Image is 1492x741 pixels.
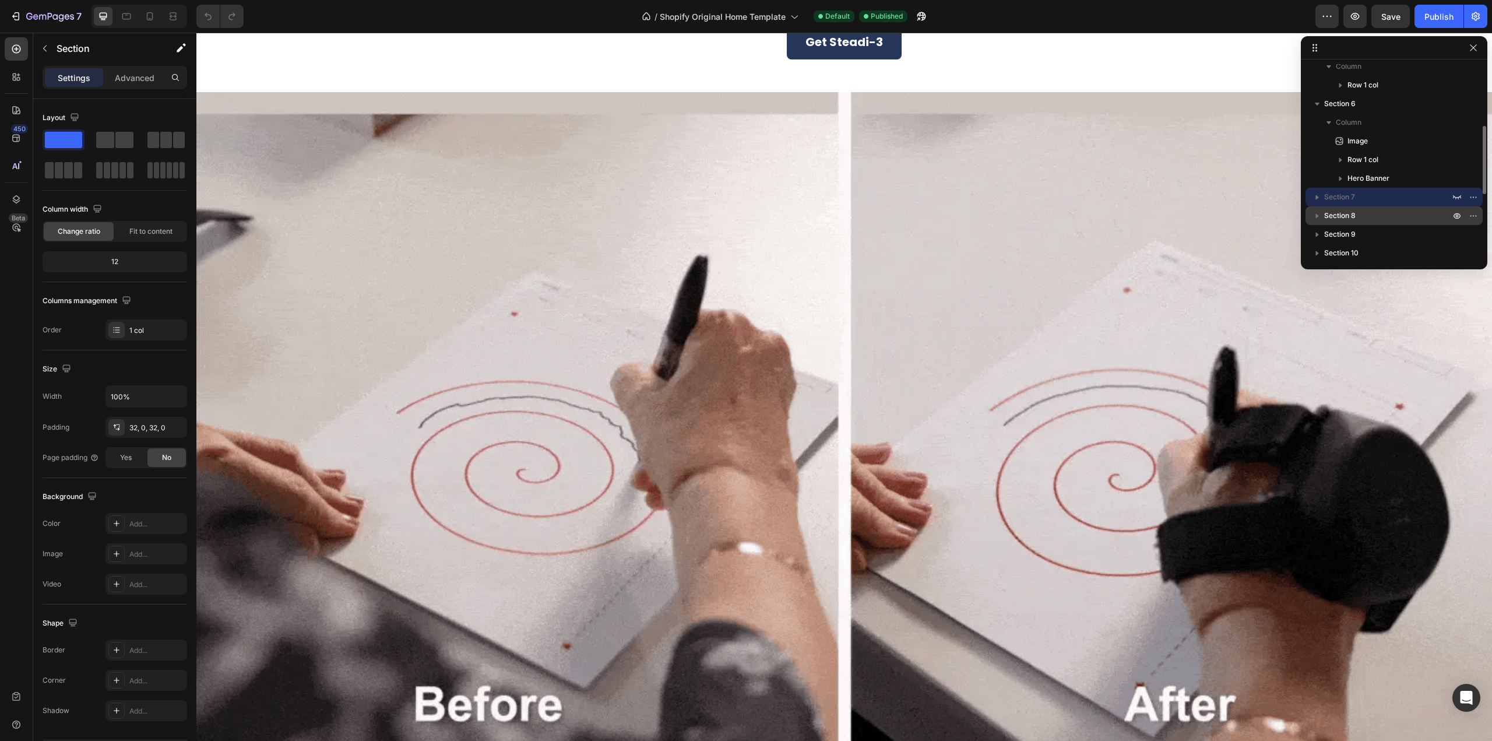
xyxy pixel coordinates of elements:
[129,706,184,717] div: Add...
[129,549,184,560] div: Add...
[58,72,90,84] p: Settings
[129,676,184,686] div: Add...
[1324,98,1356,110] span: Section 6
[43,705,69,716] div: Shadow
[654,10,657,23] span: /
[5,5,87,28] button: 7
[1336,117,1361,128] span: Column
[115,72,154,84] p: Advanced
[129,423,184,433] div: 32, 0, 32, 0
[129,580,184,590] div: Add...
[871,11,903,22] span: Published
[1424,10,1454,23] div: Publish
[76,9,82,23] p: 7
[196,33,1492,741] iframe: Design area
[1324,229,1356,240] span: Section 9
[43,325,62,335] div: Order
[1324,247,1359,259] span: Section 10
[106,386,186,407] input: Auto
[57,41,152,55] p: Section
[1324,191,1355,203] span: Section 7
[43,293,133,309] div: Columns management
[43,645,65,655] div: Border
[1324,210,1356,222] span: Section 8
[9,213,28,223] div: Beta
[129,519,184,529] div: Add...
[196,5,244,28] div: Undo/Redo
[129,645,184,656] div: Add...
[43,361,73,377] div: Size
[45,254,185,270] div: 12
[1347,79,1378,91] span: Row 1 col
[120,452,132,463] span: Yes
[43,452,99,463] div: Page padding
[1452,684,1480,712] div: Open Intercom Messenger
[11,124,28,134] div: 450
[43,422,69,433] div: Padding
[162,452,171,463] span: No
[825,11,850,22] span: Default
[43,579,61,589] div: Video
[43,489,99,505] div: Background
[129,226,173,237] span: Fit to content
[1381,12,1400,22] span: Save
[43,549,63,559] div: Image
[1371,5,1410,28] button: Save
[1414,5,1463,28] button: Publish
[1347,154,1378,166] span: Row 1 col
[1336,61,1361,72] span: Column
[43,202,104,217] div: Column width
[43,616,80,631] div: Shape
[660,10,786,23] span: Shopify Original Home Template
[1347,135,1368,147] span: Image
[43,391,62,402] div: Width
[43,518,61,529] div: Color
[58,226,100,237] span: Change ratio
[43,110,82,126] div: Layout
[1347,173,1389,184] span: Hero Banner
[43,675,66,686] div: Corner
[129,325,184,336] div: 1 col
